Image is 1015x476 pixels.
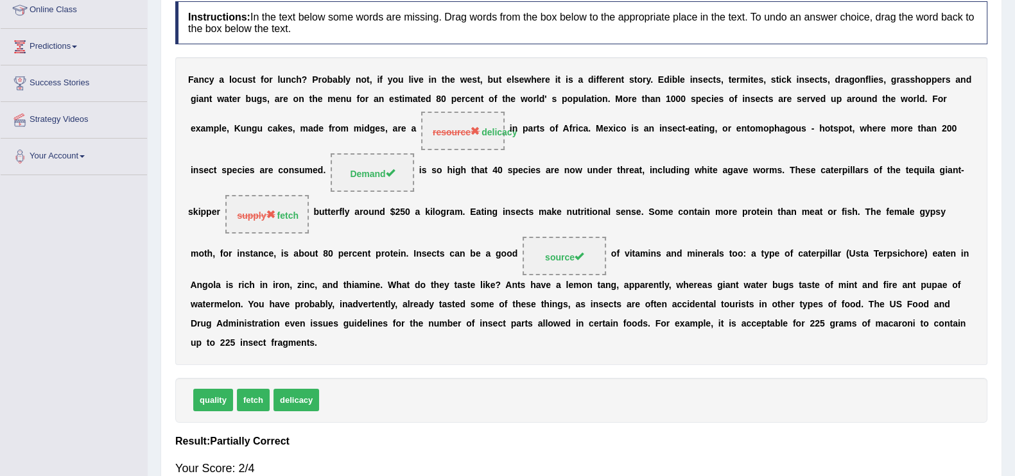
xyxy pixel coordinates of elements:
[267,94,270,104] b: ,
[672,74,678,85] b: b
[828,74,830,85] b: ,
[465,94,470,104] b: c
[890,94,896,104] b: e
[188,74,194,85] b: F
[299,94,304,104] b: n
[494,94,498,104] b: f
[531,74,537,85] b: h
[379,74,383,85] b: f
[481,94,484,104] b: t
[885,94,891,104] b: h
[293,94,299,104] b: o
[860,74,865,85] b: n
[921,74,926,85] b: o
[327,94,335,104] b: m
[450,74,455,85] b: e
[537,74,542,85] b: e
[594,94,597,104] b: i
[596,74,599,85] b: f
[844,74,849,85] b: a
[578,94,584,104] b: u
[698,74,703,85] b: s
[521,94,528,104] b: w
[966,74,972,85] b: d
[623,94,629,104] b: o
[748,74,750,85] b: i
[815,94,820,104] b: e
[891,74,897,85] b: g
[847,94,852,104] b: a
[470,94,475,104] b: e
[602,94,608,104] b: n
[248,74,253,85] b: s
[528,94,534,104] b: o
[219,124,221,134] b: l
[277,74,280,85] b: l
[796,74,799,85] b: i
[820,94,826,104] b: d
[696,94,702,104] b: p
[472,74,477,85] b: s
[591,94,594,104] b: t
[480,74,483,85] b: ,
[807,94,810,104] b: r
[736,74,740,85] b: r
[451,94,457,104] b: p
[706,94,711,104] b: c
[650,74,653,85] b: .
[512,74,514,85] b: l
[786,94,792,104] b: e
[822,74,828,85] b: s
[283,94,288,104] b: e
[241,124,247,134] b: u
[280,94,283,104] b: r
[677,74,680,85] b: l
[338,74,343,85] b: b
[783,94,786,104] b: r
[510,94,516,104] b: e
[460,74,467,85] b: w
[229,94,232,104] b: t
[456,94,462,104] b: e
[421,94,426,104] b: e
[442,74,445,85] b: t
[341,94,347,104] b: n
[802,94,807,104] b: e
[594,74,596,85] b: i
[268,124,273,134] b: c
[768,94,774,104] b: s
[960,74,966,85] b: n
[946,74,951,85] b: s
[198,94,204,104] b: a
[599,74,602,85] b: f
[379,94,385,104] b: n
[680,74,685,85] b: e
[408,74,411,85] b: l
[229,74,232,85] b: l
[360,94,365,104] b: o
[714,94,719,104] b: e
[196,124,201,134] b: x
[234,124,241,134] b: K
[426,94,431,104] b: d
[312,74,318,85] b: P
[291,74,296,85] b: c
[1,102,147,134] a: Strategy Videos
[882,94,885,104] b: t
[771,74,776,85] b: s
[200,124,205,134] b: a
[671,94,676,104] b: 0
[932,94,938,104] b: F
[643,74,646,85] b: r
[196,94,198,104] b: i
[938,94,944,104] b: o
[840,74,844,85] b: r
[1,65,147,98] a: Success Stories
[545,74,550,85] b: e
[404,94,412,104] b: m
[394,94,399,104] b: s
[413,74,419,85] b: v
[374,94,379,104] b: a
[691,94,696,104] b: s
[487,74,493,85] b: b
